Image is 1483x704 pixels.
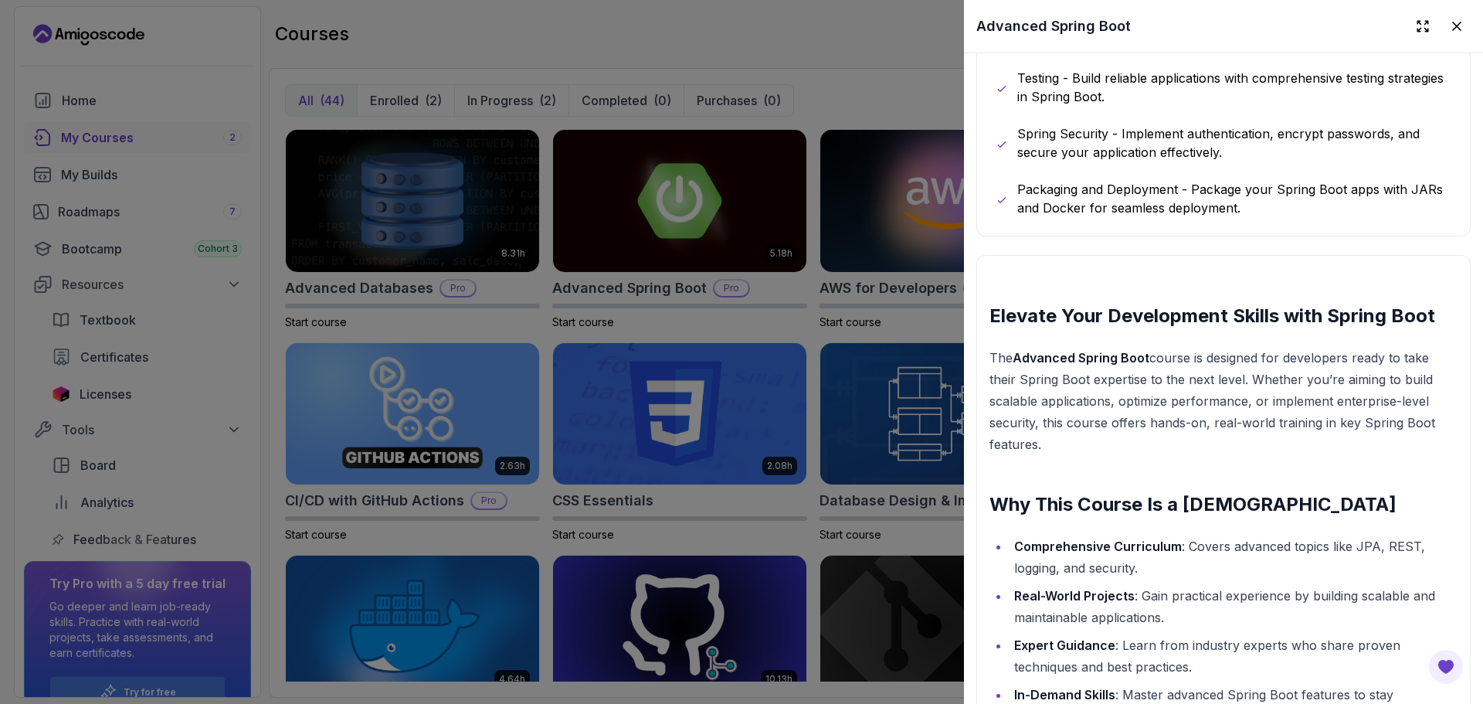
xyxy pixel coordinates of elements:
p: Testing - Build reliable applications with comprehensive testing strategies in Spring Boot. [1017,69,1451,106]
strong: In-Demand Skills [1014,687,1115,702]
h2: Advanced Spring Boot [976,15,1131,37]
h2: Elevate Your Development Skills with Spring Boot [989,304,1458,328]
strong: Comprehensive Curriculum [1014,539,1182,554]
li: : Gain practical experience by building scalable and maintainable applications. [1010,585,1458,628]
strong: Advanced Spring Boot [1013,350,1149,366]
button: Open Feedback Button [1427,648,1464,685]
li: : Learn from industry experts who share proven techniques and best practices. [1010,634,1458,678]
p: Spring Security - Implement authentication, encrypt passwords, and secure your application effect... [1017,124,1451,162]
strong: Real-World Projects [1014,588,1135,604]
li: : Covers advanced topics like JPA, REST, logging, and security. [1010,536,1458,579]
button: Expand drawer [1409,12,1437,40]
p: Packaging and Deployment - Package your Spring Boot apps with JARs and Docker for seamless deploy... [1017,180,1451,217]
h2: Why This Course Is a [DEMOGRAPHIC_DATA] [989,492,1458,517]
p: The course is designed for developers ready to take their Spring Boot expertise to the next level... [989,347,1458,455]
strong: Expert Guidance [1014,638,1115,653]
